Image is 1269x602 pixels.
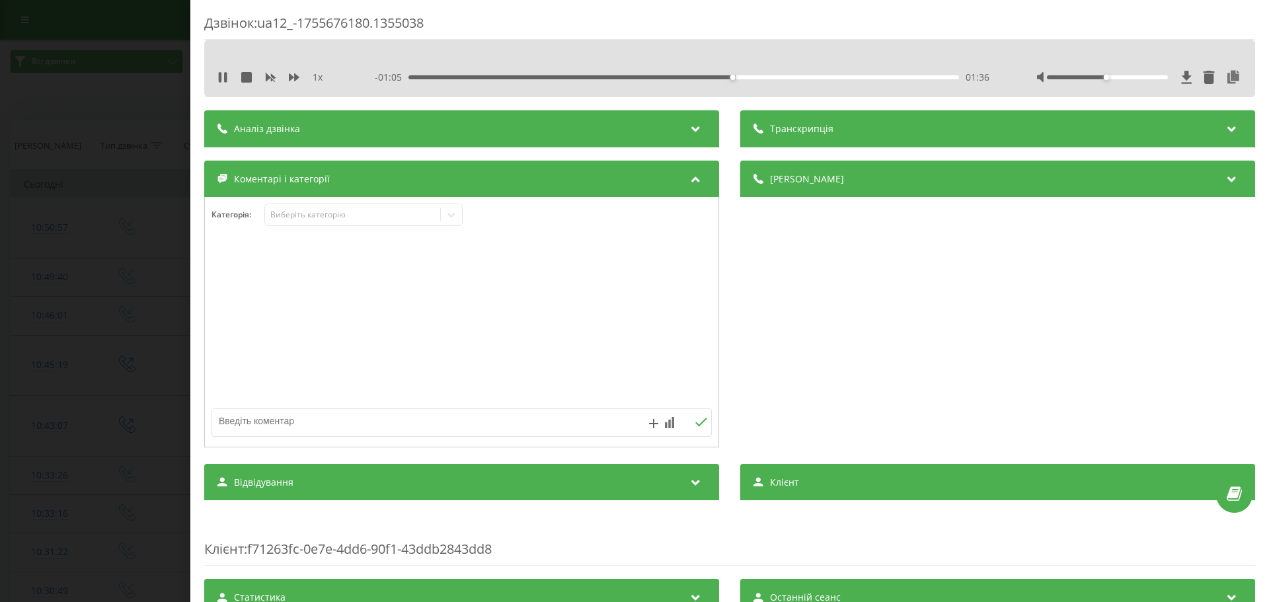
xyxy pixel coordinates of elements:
[1104,75,1109,80] div: Accessibility label
[211,210,264,219] h4: Категорія :
[770,172,844,186] span: [PERSON_NAME]
[270,209,436,220] div: Виберіть категорію
[204,513,1255,566] div: : f71263fc-0e7e-4dd6-90f1-43ddb2843dd8
[204,540,244,558] span: Клієнт
[234,172,330,186] span: Коментарі і категорії
[234,476,293,489] span: Відвідування
[375,71,408,84] span: - 01:05
[204,14,1255,40] div: Дзвінок : ua12_-1755676180.1355038
[770,122,833,135] span: Транскрипція
[234,122,300,135] span: Аналіз дзвінка
[770,476,799,489] span: Клієнт
[313,71,323,84] span: 1 x
[730,75,736,80] div: Accessibility label
[966,71,989,84] span: 01:36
